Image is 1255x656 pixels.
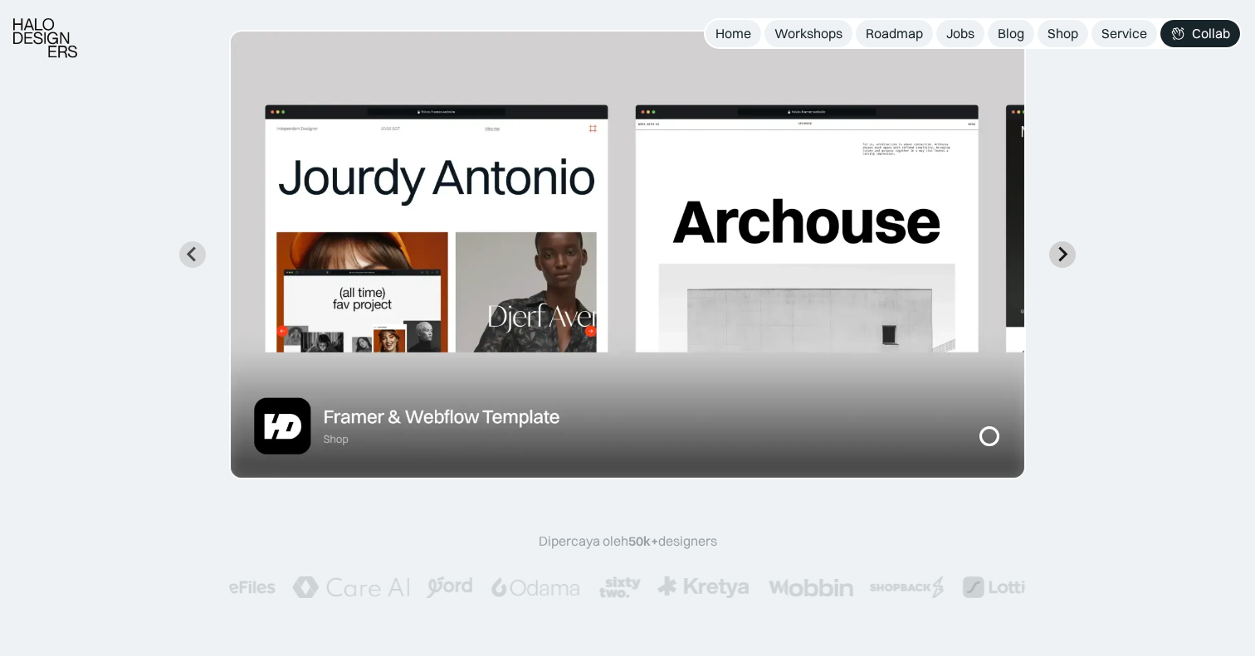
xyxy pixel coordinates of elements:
[628,532,658,549] span: 50k+
[1192,25,1230,42] div: Collab
[706,20,761,47] a: Home
[946,25,974,42] div: Jobs
[774,25,842,42] div: Workshops
[856,20,933,47] a: Roadmap
[229,30,1026,479] div: 1 of 7
[1047,25,1078,42] div: Shop
[539,532,717,550] div: Dipercaya oleh designers
[1101,25,1147,42] div: Service
[1038,20,1088,47] a: Shop
[998,25,1024,42] div: Blog
[988,20,1034,47] a: Blog
[179,241,206,268] button: Go to last slide
[1091,20,1157,47] a: Service
[715,25,751,42] div: Home
[1160,20,1240,47] a: Collab
[866,25,923,42] div: Roadmap
[764,20,852,47] a: Workshops
[936,20,984,47] a: Jobs
[1049,241,1076,268] button: Next slide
